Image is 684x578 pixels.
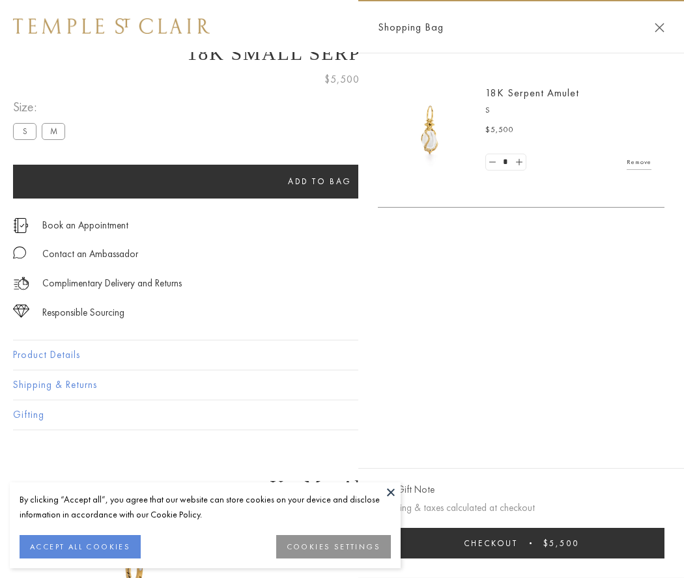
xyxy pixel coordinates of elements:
button: Add to bag [13,165,627,199]
span: $5,500 [485,124,514,137]
button: Product Details [13,340,671,370]
label: S [13,123,36,139]
span: $5,500 [543,538,579,549]
button: Add Gift Note [378,482,435,498]
span: Add to bag [288,176,352,187]
button: Shipping & Returns [13,370,671,400]
img: Temple St. Clair [13,18,210,34]
button: ACCEPT ALL COOKIES [20,535,141,558]
button: Checkout $5,500 [378,528,664,558]
img: P51836-E11SERPPV [391,91,469,169]
div: By clicking “Accept all”, you agree that our website can store cookies on your device and disclos... [20,492,391,522]
h3: You May Also Like [33,476,651,497]
a: Set quantity to 2 [512,154,525,171]
a: 18K Serpent Amulet [485,86,579,100]
button: COOKIES SETTINGS [276,535,391,558]
span: $5,500 [324,71,360,88]
img: MessageIcon-01_2.svg [13,246,26,259]
button: Gifting [13,400,671,430]
p: Shipping & taxes calculated at checkout [378,500,664,516]
div: Responsible Sourcing [42,305,124,321]
span: Size: [13,96,70,118]
button: Close Shopping Bag [655,23,664,33]
a: Book an Appointment [42,218,128,232]
h1: 18K Small Serpent Amulet [13,42,671,64]
div: Contact an Ambassador [42,246,138,262]
a: Set quantity to 0 [486,154,499,171]
span: Checkout [464,538,518,549]
p: S [485,104,651,117]
img: icon_delivery.svg [13,275,29,292]
a: Remove [627,155,651,169]
img: icon_appointment.svg [13,218,29,233]
label: M [42,123,65,139]
p: Complimentary Delivery and Returns [42,275,182,292]
span: Shopping Bag [378,19,444,36]
img: icon_sourcing.svg [13,305,29,318]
